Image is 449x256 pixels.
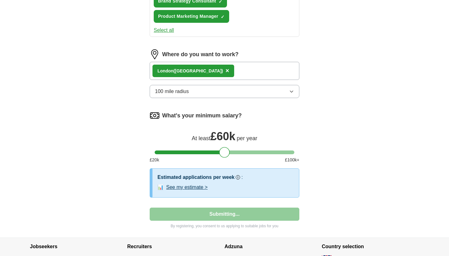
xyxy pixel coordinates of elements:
[150,157,159,163] span: £ 20 k
[166,184,208,191] button: See my estimate >
[155,88,189,95] span: 100 mile radius
[225,66,229,76] button: ×
[150,85,299,98] button: 100 mile radius
[157,68,223,74] div: on
[322,238,419,255] h4: Country selection
[241,174,243,181] h3: :
[154,10,229,23] button: Product Marketing Manager✓
[157,174,234,181] h3: Estimated applications per week
[158,13,218,20] span: Product Marketing Manager
[221,14,224,19] span: ✓
[210,130,235,143] span: £ 60k
[237,135,257,141] span: per year
[154,27,174,34] button: Select all
[173,68,223,73] span: ([GEOGRAPHIC_DATA])
[192,135,210,141] span: At least
[162,50,239,59] label: Where do you want to work?
[225,67,229,74] span: ×
[150,111,160,121] img: salary.png
[157,184,164,191] span: 📊
[150,208,299,221] button: Submitting...
[162,111,242,120] label: What's your minimum salary?
[150,49,160,59] img: location.png
[150,223,299,229] p: By registering, you consent to us applying to suitable jobs for you
[157,68,168,73] strong: Lond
